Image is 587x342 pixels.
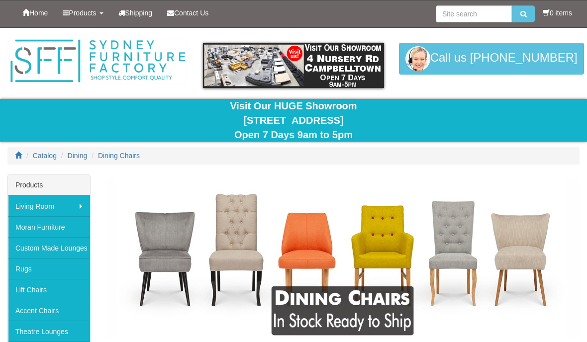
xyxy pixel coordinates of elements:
[33,152,57,160] a: Catalog
[174,9,208,17] span: Contact Us
[68,152,88,160] a: Dining
[7,99,580,142] div: Visit Our HUGE Showroom [STREET_ADDRESS] Open 7 Days 9am to 5pm
[203,43,384,88] img: showroom.gif
[8,195,90,216] a: Living Room
[111,0,160,25] a: Shipping
[160,0,216,25] a: Contact Us
[98,152,140,160] a: Dining Chairs
[69,9,96,17] span: Products
[125,9,153,17] span: Shipping
[105,179,580,338] img: Dining Chairs
[8,237,90,258] a: Custom Made Lounges
[29,9,48,17] span: Home
[8,300,90,321] a: Accent Chairs
[15,0,55,25] a: Home
[8,216,90,237] a: Moran Furniture
[436,5,512,22] input: Site search
[8,321,90,342] a: Theatre Lounges
[8,258,90,279] a: Rugs
[543,8,572,18] li: 0 items
[55,0,110,25] a: Products
[8,279,90,300] a: Lift Chairs
[7,38,188,85] img: Sydney Furniture Factory
[8,175,90,195] div: Products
